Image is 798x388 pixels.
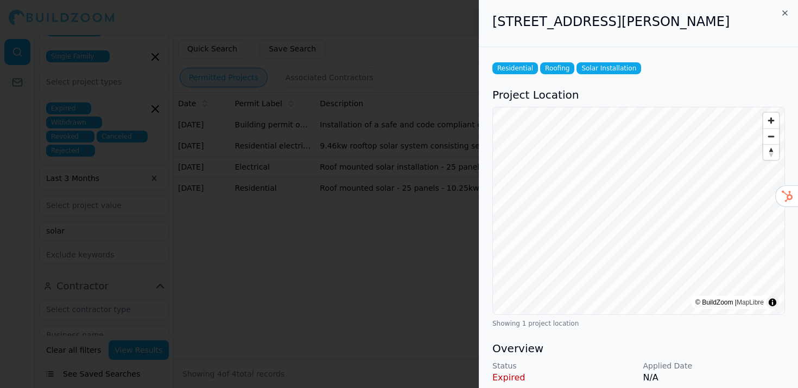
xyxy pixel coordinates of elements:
[695,297,764,308] div: © BuildZoom |
[492,360,635,371] p: Status
[763,113,779,128] button: Zoom in
[493,107,784,314] canvas: Map
[643,360,786,371] p: Applied Date
[492,319,785,328] div: Showing 1 project location
[492,62,538,74] span: Residential
[577,62,641,74] span: Solar Installation
[492,371,635,384] p: Expired
[492,87,785,102] h3: Project Location
[540,62,574,74] span: Roofing
[763,128,779,144] button: Zoom out
[737,299,764,306] a: MapLibre
[492,13,785,30] h2: [STREET_ADDRESS][PERSON_NAME]
[766,296,779,309] summary: Toggle attribution
[763,144,779,160] button: Reset bearing to north
[643,371,786,384] p: N/A
[492,341,785,356] h3: Overview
